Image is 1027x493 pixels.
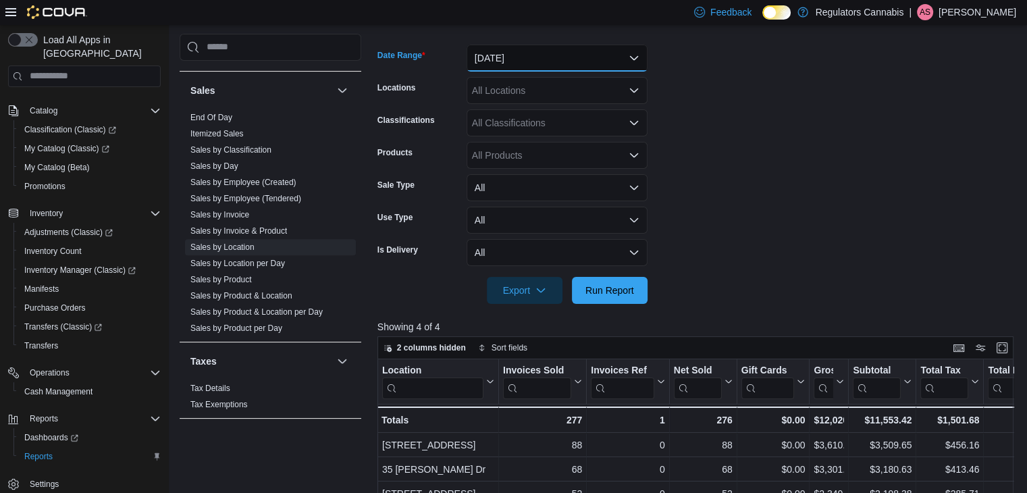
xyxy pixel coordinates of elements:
a: My Catalog (Classic) [14,139,166,158]
button: Transfers [14,336,166,355]
span: Dashboards [19,430,161,446]
div: $456.16 [920,437,979,453]
button: Promotions [14,177,166,196]
a: Itemized Sales [190,129,244,138]
button: Reports [24,411,63,427]
a: Sales by Invoice & Product [190,226,287,236]
span: AS [920,4,930,20]
div: $1,501.68 [920,412,979,428]
button: Invoices Ref [591,364,664,398]
span: Transfers (Classic) [19,319,161,335]
a: Sales by Invoice [190,210,249,219]
button: Taxes [190,355,332,368]
span: Sales by Employee (Created) [190,177,296,188]
h3: Sales [190,84,215,97]
span: Purchase Orders [19,300,161,316]
div: $0.00 [741,437,806,453]
button: Catalog [24,103,63,119]
button: Operations [3,363,166,382]
button: Open list of options [629,150,639,161]
div: $3,610.84 [814,437,844,453]
span: Inventory [24,205,161,222]
span: Reports [30,413,58,424]
a: Dashboards [19,430,84,446]
div: 68 [674,461,733,477]
a: Adjustments (Classic) [14,223,166,242]
span: Catalog [30,105,57,116]
a: Manifests [19,281,64,297]
span: Itemized Sales [190,128,244,139]
span: Classification (Classic) [19,122,161,138]
button: Keyboard shortcuts [951,340,967,356]
div: $3,301.83 [814,461,844,477]
a: Sales by Product [190,275,252,284]
a: Transfers (Classic) [14,317,166,336]
span: Sales by Product & Location [190,290,292,301]
span: Manifests [24,284,59,294]
button: Open list of options [629,118,639,128]
a: Adjustments (Classic) [19,224,118,240]
button: Export [487,277,562,304]
span: Sales by Employee (Tendered) [190,193,301,204]
div: Gross Sales [814,364,833,377]
a: Sales by Product & Location [190,291,292,301]
span: Adjustments (Classic) [24,227,113,238]
a: Promotions [19,178,71,194]
button: Reports [14,447,166,466]
a: Tax Exemptions [190,400,248,409]
div: Total Tax [920,364,968,377]
div: Location [382,364,483,377]
div: 0 [591,437,664,453]
span: Operations [24,365,161,381]
div: 276 [674,412,733,428]
span: Sales by Day [190,161,238,172]
span: Catalog [24,103,161,119]
label: Locations [377,82,416,93]
span: Tax Details [190,383,230,394]
div: Subtotal [853,364,901,377]
span: Sales by Location [190,242,255,253]
div: Totals [381,412,494,428]
div: 88 [674,437,733,453]
button: Total Tax [920,364,979,398]
a: Sales by Product & Location per Day [190,307,323,317]
a: Sales by Day [190,161,238,171]
span: Purchase Orders [24,303,86,313]
span: My Catalog (Beta) [24,162,90,173]
span: Inventory [30,208,63,219]
span: 2 columns hidden [397,342,466,353]
a: Sales by Classification [190,145,271,155]
button: Display options [972,340,989,356]
a: Dashboards [14,428,166,447]
button: Sort fields [473,340,533,356]
p: | [909,4,912,20]
a: Transfers [19,338,63,354]
span: Cash Management [19,384,161,400]
label: Use Type [377,212,413,223]
div: 277 [503,412,582,428]
input: Dark Mode [762,5,791,20]
div: Sales [180,109,361,342]
span: Tax Exemptions [190,399,248,410]
div: Ashley Smith [917,4,933,20]
img: Cova [27,5,87,19]
span: Feedback [710,5,752,19]
a: My Catalog (Classic) [19,140,115,157]
a: End Of Day [190,113,232,122]
div: Invoices Ref [591,364,654,377]
span: Inventory Manager (Classic) [24,265,136,276]
a: Inventory Count [19,243,87,259]
span: Export [495,277,554,304]
div: Invoices Ref [591,364,654,398]
div: Gift Cards [741,364,795,377]
span: Cash Management [24,386,93,397]
button: Operations [24,365,75,381]
span: Sales by Location per Day [190,258,285,269]
button: Invoices Sold [503,364,582,398]
button: Manifests [14,280,166,299]
span: Transfers [19,338,161,354]
a: Sales by Location [190,242,255,252]
button: All [467,174,648,201]
button: Gross Sales [814,364,844,398]
button: Run Report [572,277,648,304]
